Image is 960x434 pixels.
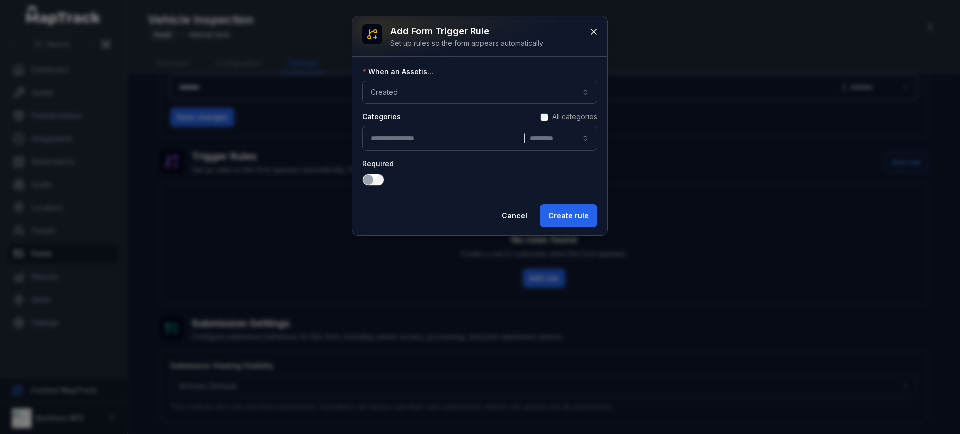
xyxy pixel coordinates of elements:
[540,204,597,227] button: Create rule
[390,24,543,38] h3: Add form trigger rule
[362,126,597,151] button: |
[362,112,401,122] label: Categories
[493,204,536,227] button: Cancel
[362,159,394,169] label: Required
[362,81,597,104] button: Created
[552,112,597,122] label: All categories
[390,38,543,48] div: Set up rules so the form appears automatically
[362,67,433,77] label: When an Asset is...
[362,174,384,186] input: :rpd:-form-item-label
